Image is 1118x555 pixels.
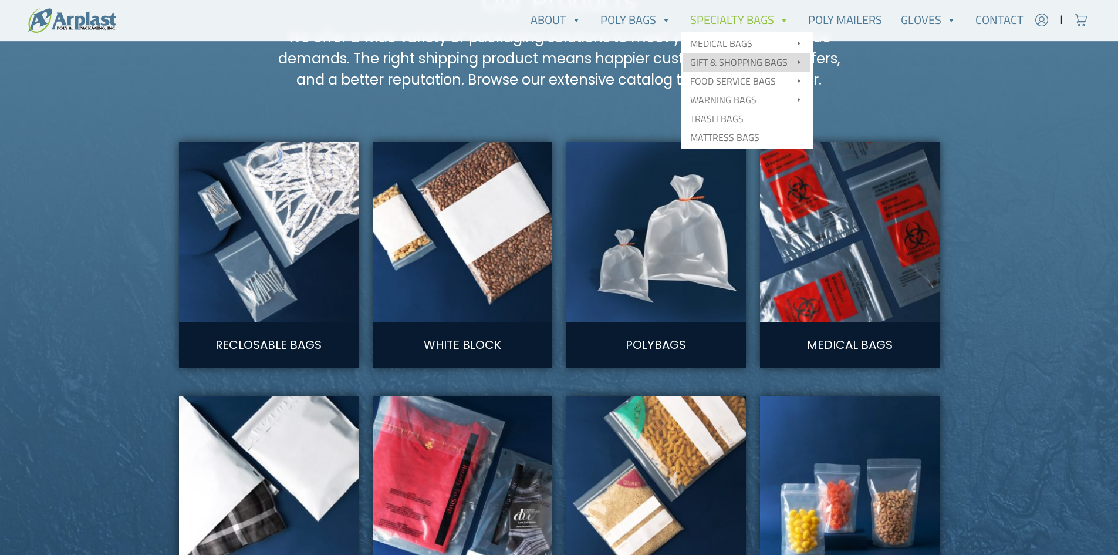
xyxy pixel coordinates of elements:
[683,90,810,109] a: Warning Bags
[891,8,966,32] a: Gloves
[274,27,845,90] p: We offer a wide variety of packaging solutions to meet your business's unique demands. The right ...
[1060,13,1063,27] span: |
[521,8,591,32] a: About
[683,128,810,147] a: Mattress Bags
[681,8,799,32] a: Specialty Bags
[683,34,810,53] a: Medical Bags
[424,337,501,353] a: White Block
[28,8,116,33] img: logo
[683,109,810,128] a: Trash Bags
[591,8,681,32] a: Poly Bags
[626,337,686,353] a: Polybags
[799,8,891,32] a: Poly Mailers
[683,72,810,90] a: Food Service Bags
[807,337,893,353] a: Medical Bags
[966,8,1033,32] a: Contact
[215,337,322,353] a: Reclosable Bags
[683,53,810,72] a: Gift & Shopping Bags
